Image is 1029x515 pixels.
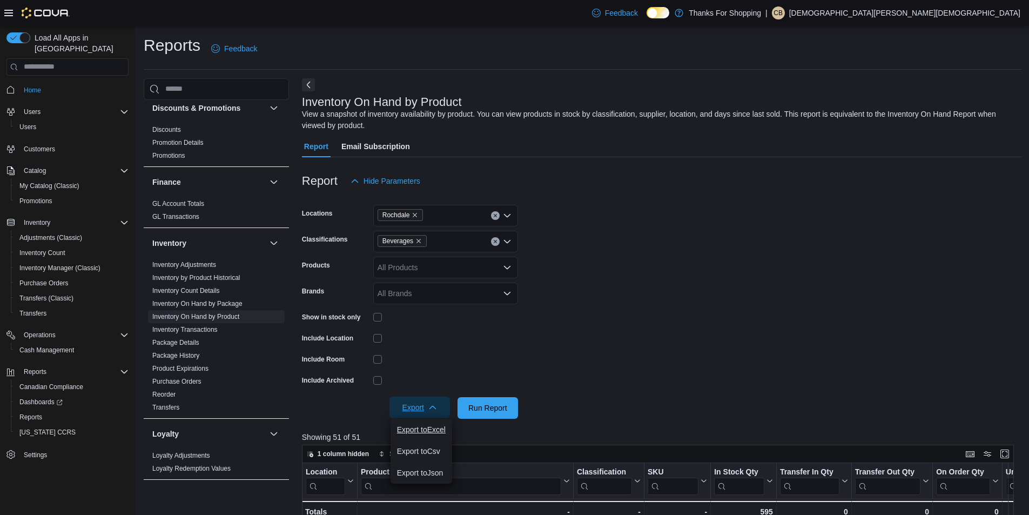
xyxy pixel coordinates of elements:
[306,467,345,477] div: Location
[267,176,280,189] button: Finance
[152,212,199,221] span: GL Transactions
[15,307,129,320] span: Transfers
[19,216,129,229] span: Inventory
[152,261,216,269] a: Inventory Adjustments
[19,329,60,342] button: Operations
[24,86,41,95] span: Home
[11,394,133,410] a: Dashboards
[15,396,129,409] span: Dashboards
[2,82,133,98] button: Home
[374,447,422,460] button: Sort fields
[15,292,129,305] span: Transfers (Classic)
[24,145,55,153] span: Customers
[11,306,133,321] button: Transfers
[152,138,204,147] span: Promotion Details
[19,164,50,177] button: Catalog
[19,447,129,461] span: Settings
[15,426,129,439] span: Washington CCRS
[19,105,45,118] button: Users
[2,446,133,462] button: Settings
[19,197,52,205] span: Promotions
[152,364,209,373] span: Product Expirations
[361,467,561,494] div: Product
[389,397,450,418] button: Export
[152,351,199,360] span: Package History
[24,367,46,376] span: Reports
[2,104,133,119] button: Users
[318,450,369,458] span: 1 column hidden
[15,380,88,393] a: Canadian Compliance
[491,237,500,246] button: Clear input
[397,425,446,434] span: Export to Excel
[15,277,73,290] a: Purchase Orders
[855,467,920,494] div: Transfer Out Qty
[2,215,133,230] button: Inventory
[2,364,133,379] button: Reports
[382,236,413,246] span: Beverages
[19,249,65,257] span: Inventory Count
[152,139,204,146] a: Promotion Details
[152,326,218,333] a: Inventory Transactions
[19,365,51,378] button: Reports
[361,467,561,477] div: Product
[302,175,338,188] h3: Report
[648,467,698,494] div: SKU URL
[391,440,452,462] button: Export toCsv
[382,210,410,220] span: Rochdale
[577,467,632,494] div: Classification
[144,449,289,479] div: Loyalty
[11,379,133,394] button: Canadian Compliance
[152,429,265,439] button: Loyalty
[15,121,41,133] a: Users
[24,166,46,175] span: Catalog
[152,464,231,473] span: Loyalty Redemption Values
[152,213,199,220] a: GL Transactions
[19,142,129,156] span: Customers
[412,212,418,218] button: Remove Rochdale from selection in this group
[936,467,999,494] button: On Order Qty
[780,467,839,477] div: Transfer In Qty
[714,467,764,477] div: In Stock Qty
[15,380,129,393] span: Canadian Compliance
[15,195,57,208] a: Promotions
[588,2,642,24] a: Feedback
[152,260,216,269] span: Inventory Adjustments
[6,78,129,491] nav: Complex example
[714,467,764,494] div: In Stock Qty
[304,136,328,157] span: Report
[152,273,240,282] span: Inventory by Product Historical
[267,102,280,115] button: Discounts & Promotions
[577,467,632,477] div: Classification
[152,126,181,133] a: Discounts
[267,237,280,250] button: Inventory
[302,334,353,343] label: Include Location
[302,376,354,385] label: Include Archived
[15,292,78,305] a: Transfers (Classic)
[302,109,1016,131] div: View a snapshot of inventory availability by product. You can view products in stock by classific...
[15,195,129,208] span: Promotions
[19,279,69,287] span: Purchase Orders
[15,344,78,357] a: Cash Management
[302,261,330,270] label: Products
[152,451,210,460] span: Loyalty Adjustments
[15,277,129,290] span: Purchase Orders
[19,123,36,131] span: Users
[15,411,46,424] a: Reports
[19,105,129,118] span: Users
[152,287,220,295] a: Inventory Count Details
[15,231,129,244] span: Adjustments (Classic)
[30,32,129,54] span: Load All Apps in [GEOGRAPHIC_DATA]
[361,467,570,494] button: Product
[15,411,129,424] span: Reports
[19,428,76,437] span: [US_STATE] CCRS
[302,287,324,296] label: Brands
[19,365,129,378] span: Reports
[780,467,848,494] button: Transfer In Qty
[152,325,218,334] span: Inventory Transactions
[152,390,176,399] span: Reorder
[152,312,239,321] span: Inventory On Hand by Product
[2,163,133,178] button: Catalog
[302,355,345,364] label: Include Room
[144,123,289,166] div: Discounts & Promotions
